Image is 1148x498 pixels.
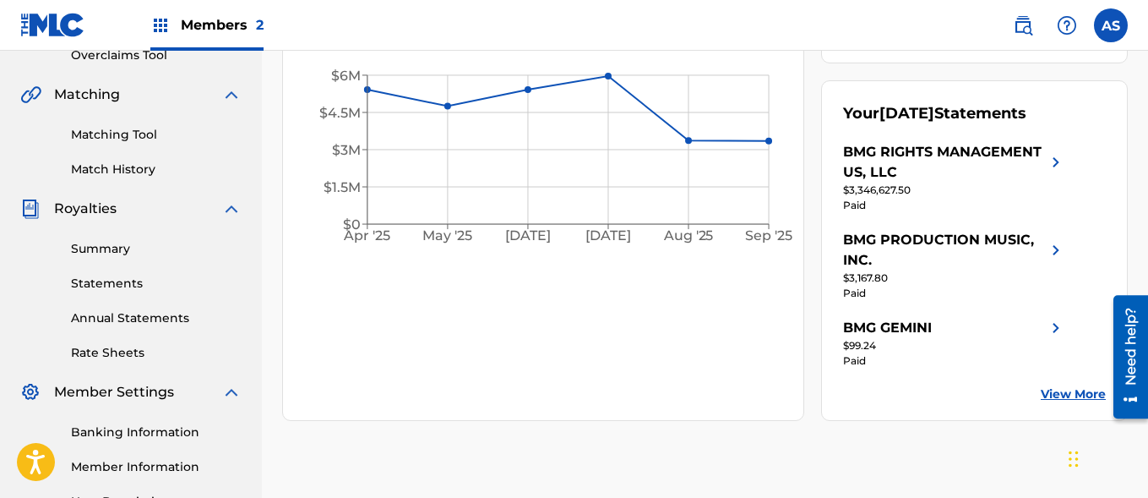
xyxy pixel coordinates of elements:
[1101,289,1148,425] iframe: Resource Center
[843,142,1046,183] div: BMG RIGHTS MANAGEMENT US, LLC
[1046,230,1066,271] img: right chevron icon
[423,228,473,244] tspan: May '25
[71,424,242,441] a: Banking Information
[221,382,242,402] img: expand
[843,142,1066,213] a: BMG RIGHTS MANAGEMENT US, LLCright chevron icon$3,346,627.50Paid
[1006,8,1040,42] a: Public Search
[256,17,264,33] span: 2
[843,338,1066,353] div: $99.24
[71,126,242,144] a: Matching Tool
[221,199,242,219] img: expand
[843,318,1066,369] a: BMG GEMINIright chevron icon$99.24Paid
[331,68,361,84] tspan: $6M
[843,318,932,338] div: BMG GEMINI
[71,47,242,64] a: Overclaims Tool
[54,382,174,402] span: Member Settings
[843,183,1066,198] div: $3,346,627.50
[20,13,85,37] img: MLC Logo
[1041,386,1106,403] a: View More
[843,198,1066,213] div: Paid
[1050,8,1084,42] div: Help
[71,458,242,476] a: Member Information
[71,240,242,258] a: Summary
[843,230,1046,271] div: BMG PRODUCTION MUSIC, INC.
[1013,15,1033,36] img: search
[879,104,934,123] span: [DATE]
[221,85,242,105] img: expand
[843,353,1066,369] div: Paid
[843,271,1066,286] div: $3,167.80
[1046,142,1066,183] img: right chevron icon
[1057,15,1077,36] img: help
[319,105,361,121] tspan: $4.5M
[20,199,41,219] img: Royalties
[54,85,120,105] span: Matching
[505,228,551,244] tspan: [DATE]
[71,344,242,362] a: Rate Sheets
[663,228,714,244] tspan: Aug '25
[1094,8,1128,42] div: User Menu
[150,15,171,36] img: Top Rightsholders
[71,161,242,178] a: Match History
[344,228,391,244] tspan: Apr '25
[20,382,41,402] img: Member Settings
[181,15,264,35] span: Members
[71,275,242,293] a: Statements
[71,309,242,327] a: Annual Statements
[1069,434,1079,484] div: Drag
[54,199,117,219] span: Royalties
[843,230,1066,301] a: BMG PRODUCTION MUSIC, INC.right chevron icon$3,167.80Paid
[1064,417,1148,498] iframe: Chat Widget
[843,102,1026,125] div: Your Statements
[746,228,793,244] tspan: Sep '25
[20,85,41,105] img: Matching
[843,286,1066,301] div: Paid
[324,179,361,195] tspan: $1.5M
[343,216,361,233] tspan: $0
[586,228,632,244] tspan: [DATE]
[1046,318,1066,338] img: right chevron icon
[332,142,361,158] tspan: $3M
